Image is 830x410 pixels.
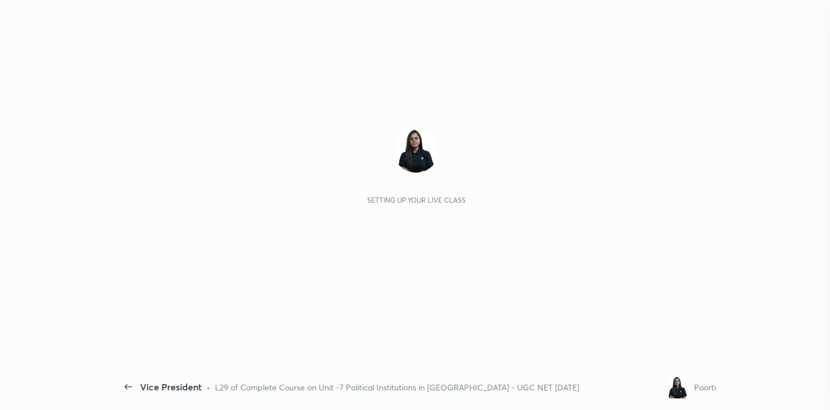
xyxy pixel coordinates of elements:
[367,196,466,204] div: Setting up your live class
[206,381,210,393] div: •
[694,381,716,393] div: Poorti
[666,375,689,398] img: dcf3eb815ff943768bc58b4584e4abca.jpg
[393,127,439,173] img: dcf3eb815ff943768bc58b4584e4abca.jpg
[215,381,579,393] div: L29 of Complete Course on Unit -7 Political Institutions in [GEOGRAPHIC_DATA] - UGC NET [DATE]
[140,380,202,394] div: Vice President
